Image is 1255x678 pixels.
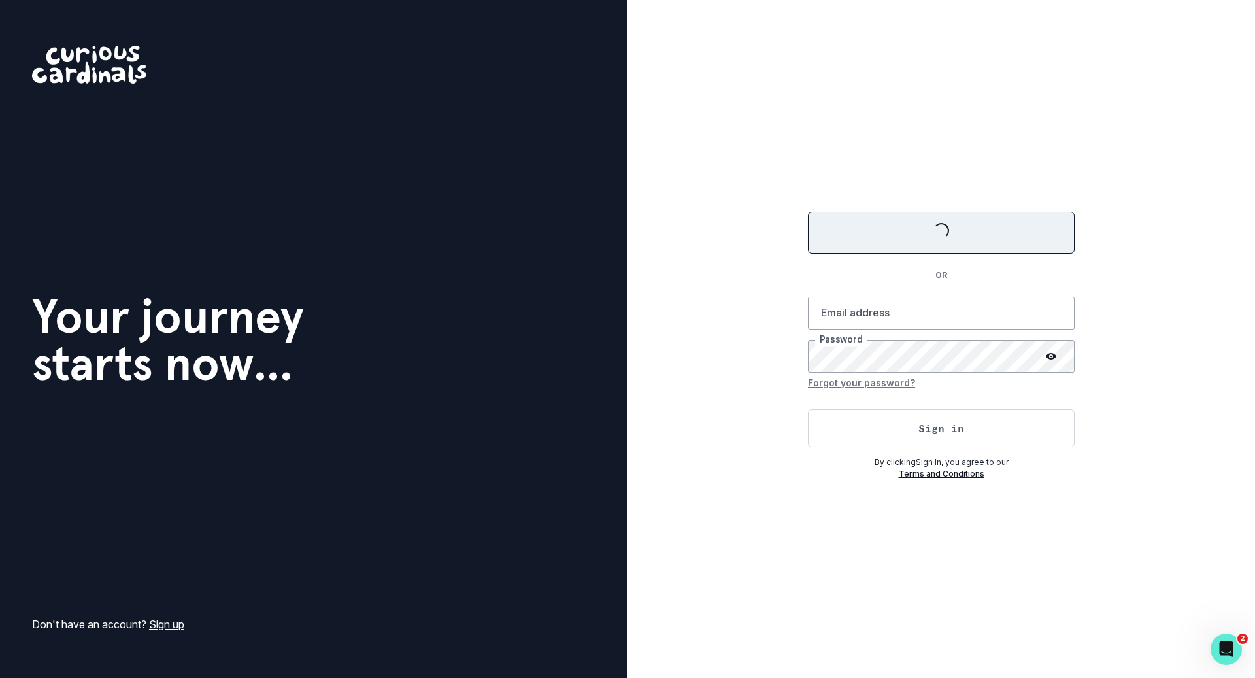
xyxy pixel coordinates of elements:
[808,373,915,394] button: Forgot your password?
[1211,634,1242,665] iframe: Intercom live chat
[808,456,1075,468] p: By clicking Sign In , you agree to our
[808,409,1075,447] button: Sign in
[32,617,184,632] p: Don't have an account?
[928,269,955,281] p: OR
[808,212,1075,254] button: Sign in with Google (GSuite)
[899,469,984,479] a: Terms and Conditions
[32,293,304,387] h1: Your journey starts now...
[149,618,184,631] a: Sign up
[32,46,146,84] img: Curious Cardinals Logo
[1237,634,1248,644] span: 2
